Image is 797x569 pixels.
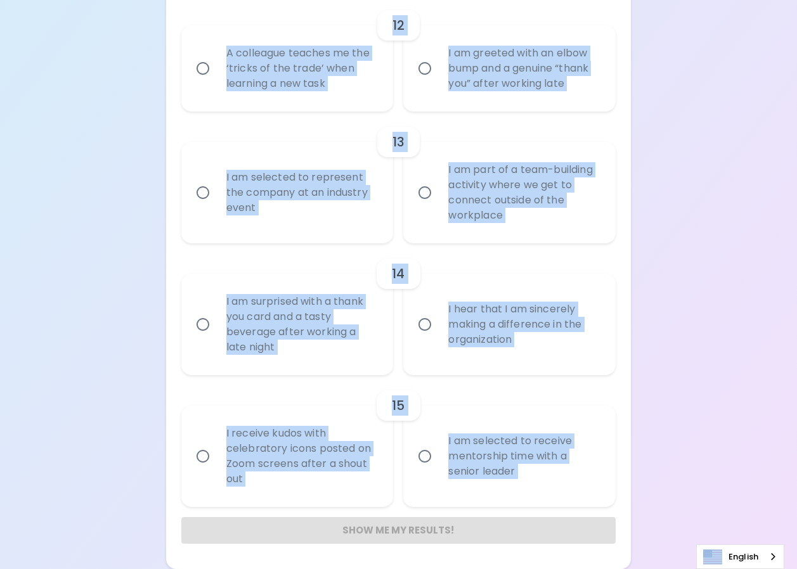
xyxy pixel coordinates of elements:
div: choice-group-check [181,243,616,375]
div: I am greeted with an elbow bump and a genuine “thank you” after working late [438,30,609,106]
div: Language [696,544,784,569]
div: I receive kudos with celebratory icons posted on Zoom screens after a shout out [216,411,387,502]
div: I am selected to receive mentorship time with a senior leader [438,418,609,494]
aside: Language selected: English [696,544,784,569]
div: I am part of a team-building activity where we get to connect outside of the workplace [438,147,609,238]
div: A colleague teaches me the ‘tricks of the trade’ when learning a new task [216,30,387,106]
div: I hear that I am sincerely making a difference in the organization [438,286,609,362]
div: I am surprised with a thank you card and a tasty beverage after working a late night [216,279,387,370]
div: choice-group-check [181,375,616,507]
a: English [697,545,784,568]
h6: 15 [392,395,405,416]
h6: 14 [392,264,405,284]
div: I am selected to represent the company at an industry event [216,155,387,231]
h6: 13 [392,132,405,152]
h6: 12 [392,15,405,35]
div: choice-group-check [181,112,616,243]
